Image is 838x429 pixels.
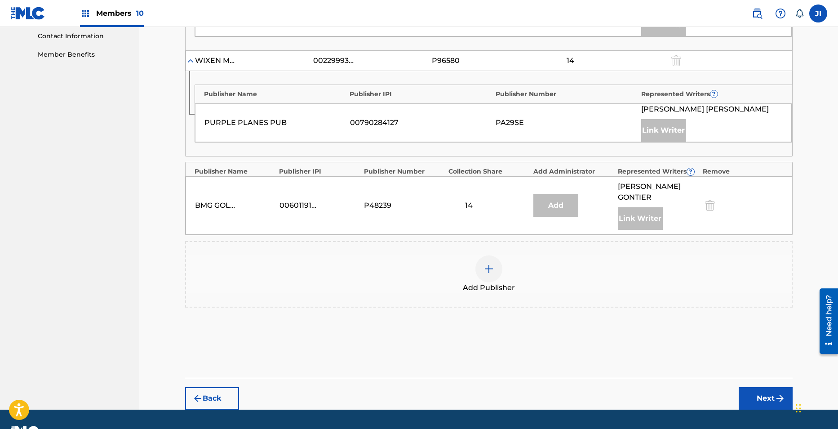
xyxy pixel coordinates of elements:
div: Collection Share [448,167,529,176]
span: Members [96,8,144,18]
div: Publisher IPI [350,89,491,99]
div: Publisher Name [204,89,346,99]
div: User Menu [809,4,827,22]
span: [PERSON_NAME] GONTIER [618,181,698,203]
iframe: Resource Center [813,285,838,357]
div: Help [771,4,789,22]
img: expand-cell-toggle [186,56,195,65]
img: help [775,8,786,19]
div: Represented Writers [618,167,698,176]
span: [PERSON_NAME] [PERSON_NAME] [641,104,769,115]
img: f7272a7cc735f4ea7f67.svg [775,393,785,404]
button: Back [185,387,239,410]
div: PURPLE PLANES PUB [204,117,346,128]
div: Remove [703,167,783,176]
iframe: Chat Widget [793,386,838,429]
a: Contact Information [38,31,129,41]
img: add [483,264,494,274]
button: Next [739,387,793,410]
a: Member Benefits [38,50,129,59]
div: Represented Writers [641,89,783,99]
div: Publisher Number [496,89,637,99]
div: Drag [796,395,801,422]
div: 00790284127 [350,117,491,128]
img: search [752,8,763,19]
span: 10 [136,9,144,18]
img: MLC Logo [11,7,45,20]
span: ? [687,168,694,175]
img: Top Rightsholders [80,8,91,19]
div: Notifications [795,9,804,18]
span: ? [710,90,718,98]
div: PA29SE [496,117,637,128]
div: Publisher Number [364,167,444,176]
div: Add Administrator [533,167,614,176]
span: Add Publisher [463,282,515,293]
div: Publisher Name [195,167,275,176]
div: Publisher IPI [279,167,359,176]
img: 7ee5dd4eb1f8a8e3ef2f.svg [192,393,203,404]
a: Public Search [748,4,766,22]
